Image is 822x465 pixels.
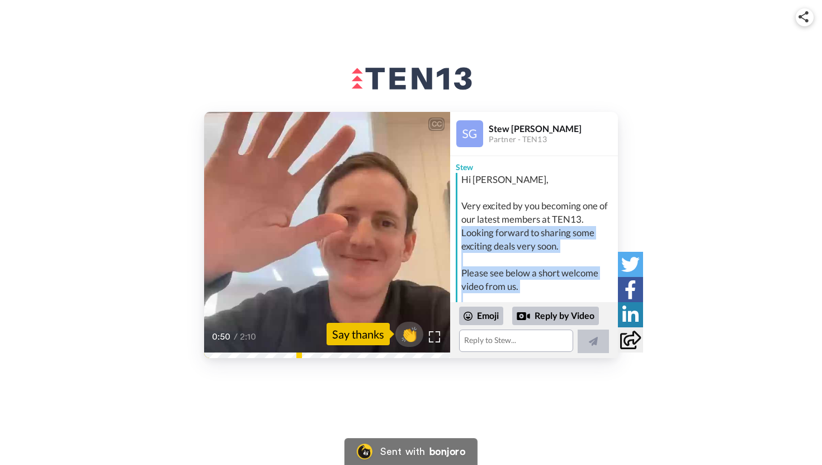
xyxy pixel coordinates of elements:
[459,307,503,325] div: Emoji
[234,330,238,344] span: /
[429,119,443,130] div: CC
[450,156,618,173] div: Stew
[456,120,483,147] img: Profile Image
[461,173,615,334] div: Hi [PERSON_NAME], Very excited by you becoming one of our latest members at TEN13. Looking forwar...
[512,307,599,326] div: Reply by Video
[327,323,390,345] div: Say thanks
[240,330,259,344] span: 2:10
[395,322,423,347] button: 👏
[429,331,440,342] img: Full screen
[212,330,232,344] span: 0:50
[489,123,617,134] div: Stew [PERSON_NAME]
[799,11,809,22] img: ic_share.svg
[517,309,530,323] div: Reply by Video
[395,325,423,343] span: 👏
[349,63,473,95] img: TEN13 logo
[489,135,617,144] div: Partner - TEN13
